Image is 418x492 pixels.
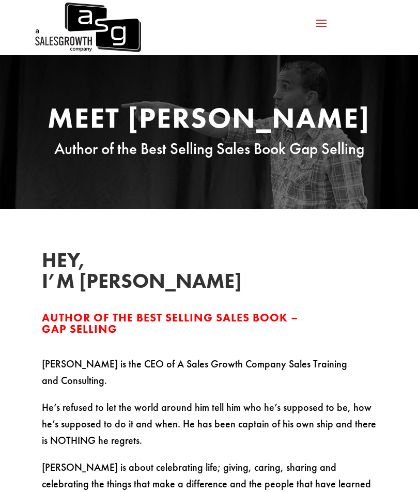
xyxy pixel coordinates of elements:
span: Author of the Best Selling Sales Book – Gap Selling [42,310,298,336]
h1: Meet [PERSON_NAME] [42,103,376,137]
p: He’s refused to let the world around him tell him who he’s supposed to be, how he’s supposed to d... [42,399,376,459]
span: Author of the Best Selling Sales Book Gap Selling [54,139,364,159]
h2: Hey, I’m [PERSON_NAME] [42,250,197,297]
p: [PERSON_NAME] is the CEO of A Sales Growth Company Sales Training and Consulting. [42,356,376,399]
